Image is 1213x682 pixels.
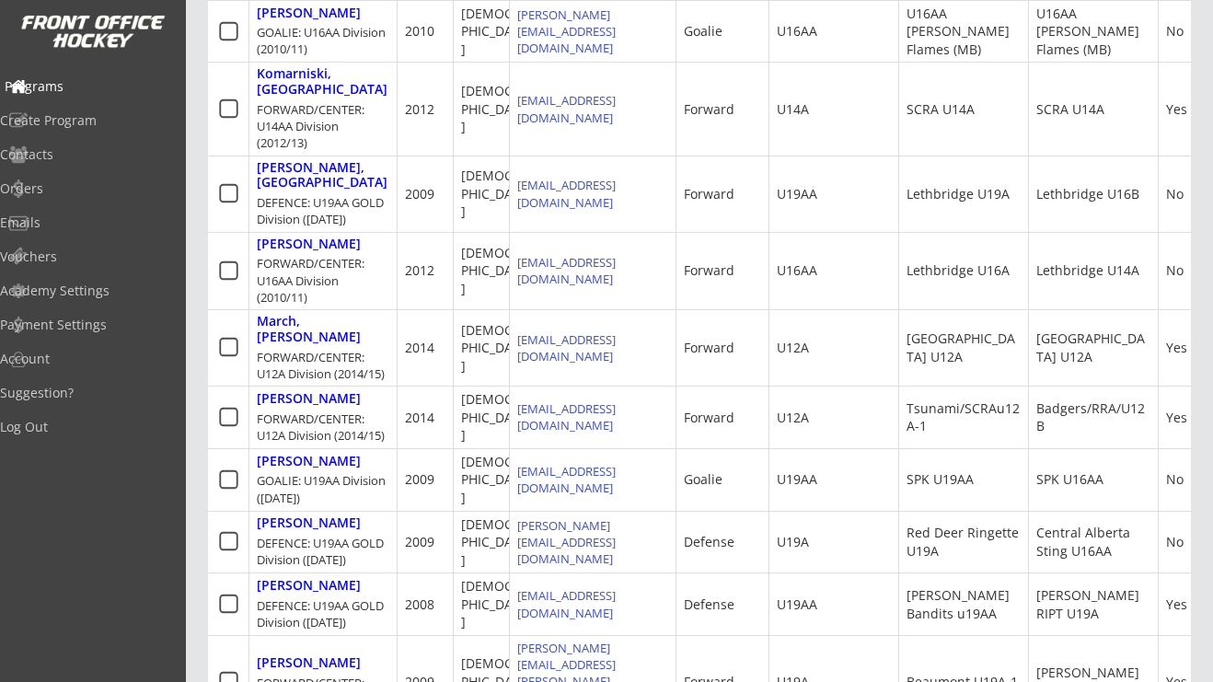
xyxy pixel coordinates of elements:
div: [DEMOGRAPHIC_DATA] [461,167,532,221]
div: Goalie [684,22,722,40]
div: 2009 [405,533,434,551]
div: 2008 [405,595,434,614]
div: [PERSON_NAME] [257,578,361,594]
div: U16AA [PERSON_NAME] Flames (MB) [907,5,1021,59]
a: [PERSON_NAME][EMAIL_ADDRESS][DOMAIN_NAME] [517,6,616,56]
div: Forward [684,261,734,280]
div: No [1166,22,1184,40]
div: [DEMOGRAPHIC_DATA] [461,5,532,59]
div: Yes [1166,409,1187,427]
div: [DEMOGRAPHIC_DATA] [461,577,532,631]
div: 2009 [405,470,434,489]
div: Defense [684,533,734,551]
div: 2009 [405,185,434,203]
div: Lethbridge U16B [1036,185,1139,203]
img: FOH%20White%20Logo%20Transparent.png [20,15,166,49]
div: FORWARD/CENTER: U12A Division (2014/15) [257,410,389,444]
div: [DEMOGRAPHIC_DATA] [461,244,532,298]
div: [DEMOGRAPHIC_DATA] [461,515,532,570]
div: GOALIE: U16AA Division (2010/11) [257,24,389,57]
a: [EMAIL_ADDRESS][DOMAIN_NAME] [517,331,616,364]
div: U19AA [777,185,817,203]
div: No [1166,185,1184,203]
div: U19AA [777,470,817,489]
div: [GEOGRAPHIC_DATA] U12A [907,329,1021,365]
div: U12A [777,339,809,357]
div: DEFENCE: U19AA GOLD Division ([DATE]) [257,535,389,568]
div: Forward [684,339,734,357]
div: U16AA [PERSON_NAME] Flames (MB) [1036,5,1150,59]
div: Forward [684,409,734,427]
div: No [1166,470,1184,489]
div: [PERSON_NAME] RIPT U19A [1036,586,1150,622]
div: 2010 [405,22,434,40]
div: SPK U16AA [1036,470,1103,489]
div: [PERSON_NAME] [257,454,361,469]
div: SPK U19AA [907,470,974,489]
div: Lethbridge U19A [907,185,1010,203]
div: Yes [1166,595,1187,614]
div: U16AA [777,22,817,40]
div: Badgers/RRA/U12B [1036,399,1150,435]
div: Komarniski, [GEOGRAPHIC_DATA] [257,66,389,98]
div: Red Deer Ringette U19A [907,524,1021,560]
div: FORWARD/CENTER: U14AA Division (2012/13) [257,101,389,152]
div: Forward [684,100,734,119]
a: [EMAIL_ADDRESS][DOMAIN_NAME] [517,400,616,433]
a: [EMAIL_ADDRESS][DOMAIN_NAME] [517,463,616,496]
div: [DEMOGRAPHIC_DATA] [461,321,532,376]
div: [PERSON_NAME] [257,515,361,531]
div: [PERSON_NAME] [257,237,361,252]
div: U19AA [777,595,817,614]
div: U16AA [777,261,817,280]
div: No [1166,533,1184,551]
div: [PERSON_NAME] Bandits u19AA [907,586,1021,622]
div: [DEMOGRAPHIC_DATA] [461,453,532,507]
div: FORWARD/CENTER: U12A Division (2014/15) [257,349,389,382]
div: [GEOGRAPHIC_DATA] U12A [1036,329,1150,365]
div: [PERSON_NAME] [257,391,361,407]
div: U14A [777,100,809,119]
div: 2012 [405,100,434,119]
div: [PERSON_NAME] [257,655,361,671]
div: Yes [1166,339,1187,357]
div: Forward [684,185,734,203]
a: [PERSON_NAME][EMAIL_ADDRESS][DOMAIN_NAME] [517,517,616,567]
div: Programs [5,80,170,93]
div: [DEMOGRAPHIC_DATA] [461,390,532,445]
a: [EMAIL_ADDRESS][DOMAIN_NAME] [517,587,616,620]
div: Lethbridge U14A [1036,261,1139,280]
div: Yes [1166,100,1187,119]
div: March, [PERSON_NAME] [257,314,389,345]
div: 2014 [405,409,434,427]
a: [EMAIL_ADDRESS][DOMAIN_NAME] [517,177,616,210]
div: [DEMOGRAPHIC_DATA] [461,82,532,136]
div: SCRA U14A [1036,100,1104,119]
div: Tsunami/SCRAu12A-1 [907,399,1021,435]
div: [PERSON_NAME], [GEOGRAPHIC_DATA] [257,160,389,191]
div: U12A [777,409,809,427]
div: Goalie [684,470,722,489]
a: [EMAIL_ADDRESS][DOMAIN_NAME] [517,92,616,125]
div: DEFENCE: U19AA GOLD Division ([DATE]) [257,194,389,227]
div: Defense [684,595,734,614]
a: [EMAIL_ADDRESS][DOMAIN_NAME] [517,254,616,287]
div: Lethbridge U16A [907,261,1010,280]
div: DEFENCE: U19AA GOLD Division ([DATE]) [257,597,389,630]
div: SCRA U14A [907,100,975,119]
div: 2012 [405,261,434,280]
div: Central Alberta Sting U16AA [1036,524,1150,560]
div: 2014 [405,339,434,357]
div: No [1166,261,1184,280]
div: U19A [777,533,809,551]
div: GOALIE: U19AA Division ([DATE]) [257,472,389,505]
div: [PERSON_NAME] [257,6,361,21]
div: FORWARD/CENTER: U16AA Division (2010/11) [257,255,389,306]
